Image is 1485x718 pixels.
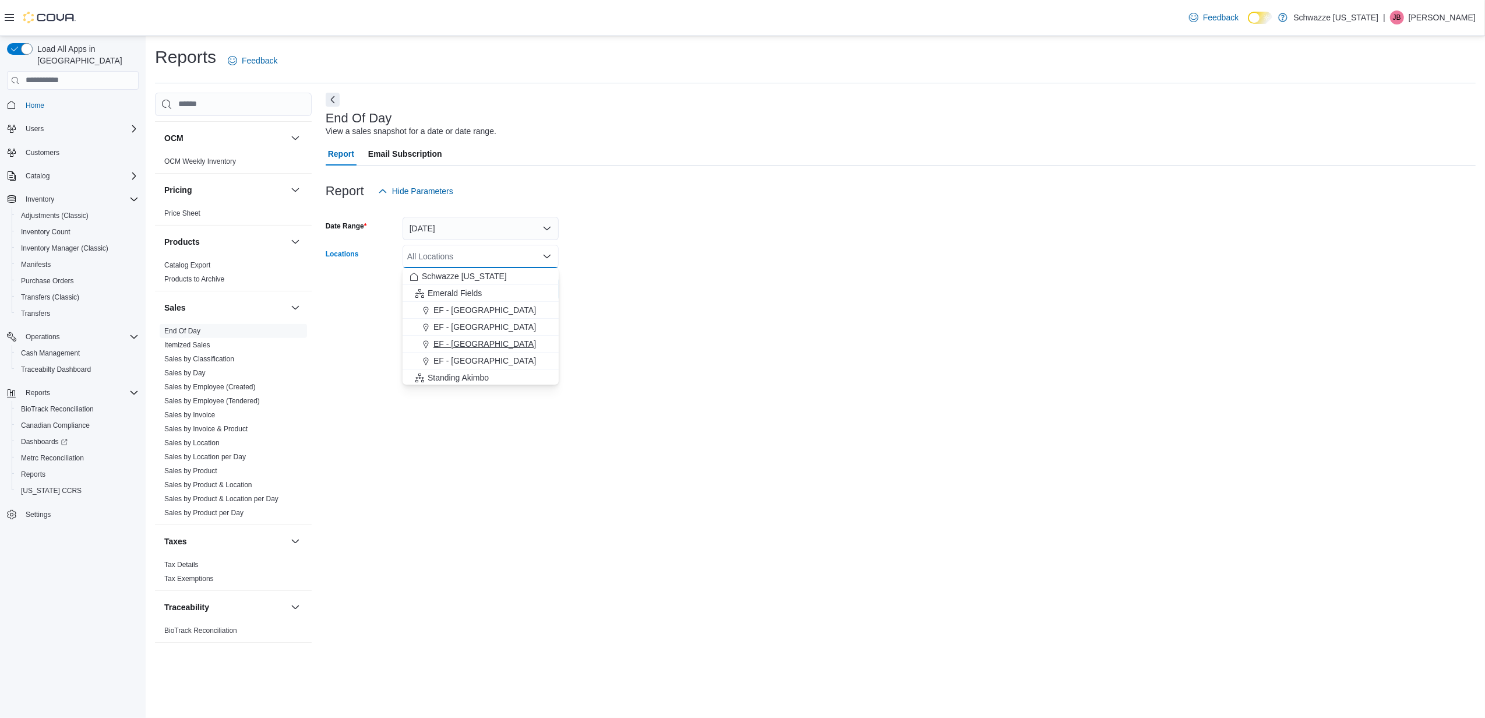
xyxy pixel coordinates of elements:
a: Dashboards [16,435,72,449]
span: Settings [26,510,51,519]
span: Feedback [1203,12,1239,23]
button: EF - [GEOGRAPHIC_DATA] [403,319,559,336]
span: Operations [26,332,60,342]
button: Metrc Reconciliation [12,450,143,466]
button: Taxes [164,536,286,547]
img: Cova [23,12,76,23]
span: Cash Management [21,349,80,358]
span: Sales by Location per Day [164,452,246,462]
span: Purchase Orders [21,276,74,286]
span: Washington CCRS [16,484,139,498]
span: Sales by Product & Location [164,480,252,490]
span: Catalog [21,169,139,183]
span: Manifests [16,258,139,272]
a: Catalog Export [164,261,210,269]
span: Customers [21,145,139,160]
button: Next [326,93,340,107]
p: | [1383,10,1385,24]
a: Purchase Orders [16,274,79,288]
span: Sales by Product & Location per Day [164,494,278,504]
button: [DATE] [403,217,559,240]
button: Traceability [288,600,302,614]
button: Inventory Count [12,224,143,240]
span: Traceabilty Dashboard [16,362,139,376]
button: OCM [164,132,286,144]
a: Sales by Employee (Tendered) [164,397,260,405]
label: Date Range [326,221,367,231]
a: Sales by Product [164,467,217,475]
button: Sales [164,302,286,314]
span: Adjustments (Classic) [16,209,139,223]
span: Transfers [21,309,50,318]
h3: Products [164,236,200,248]
button: Reports [2,385,143,401]
span: BioTrack Reconciliation [16,402,139,416]
span: Inventory Count [21,227,70,237]
a: Sales by Product per Day [164,509,244,517]
a: Inventory Count [16,225,75,239]
button: OCM [288,131,302,145]
span: Inventory [26,195,54,204]
span: JB [1393,10,1401,24]
span: EF - [GEOGRAPHIC_DATA] [433,355,536,367]
span: Price Sheet [164,209,200,218]
a: Feedback [1184,6,1243,29]
span: Users [26,124,44,133]
button: EF - [GEOGRAPHIC_DATA] [403,302,559,319]
span: Sales by Product [164,466,217,476]
button: Pricing [288,183,302,197]
button: Purchase Orders [12,273,143,289]
a: Products to Archive [164,275,224,283]
span: Dashboards [21,437,68,446]
h1: Reports [155,45,216,69]
a: Sales by Invoice & Product [164,425,248,433]
button: Operations [2,329,143,345]
button: Close list of options [542,252,552,261]
span: Canadian Compliance [21,421,90,430]
label: Locations [326,249,359,259]
a: [US_STATE] CCRS [16,484,86,498]
a: Tax Exemptions [164,575,214,583]
button: Manifests [12,256,143,273]
span: Sales by Invoice & Product [164,424,248,434]
button: Traceabilty Dashboard [12,361,143,378]
h3: Taxes [164,536,187,547]
a: Metrc Reconciliation [16,451,89,465]
span: EF - [GEOGRAPHIC_DATA] [433,321,536,333]
button: Customers [2,144,143,161]
button: Catalog [2,168,143,184]
button: Pricing [164,184,286,196]
button: [US_STATE] CCRS [12,483,143,499]
button: Cash Management [12,345,143,361]
span: Operations [21,330,139,344]
h3: Pricing [164,184,192,196]
a: Adjustments (Classic) [16,209,93,223]
button: Catalog [21,169,54,183]
a: BioTrack Reconciliation [164,627,237,635]
button: Settings [2,506,143,523]
a: Reports [16,467,50,481]
span: Standing Akimbo [428,372,489,383]
span: Catalog Export [164,261,210,270]
button: Transfers (Classic) [12,289,143,305]
a: Sales by Product & Location [164,481,252,489]
button: EF - [GEOGRAPHIC_DATA] [403,353,559,369]
a: Feedback [223,49,282,72]
a: Canadian Compliance [16,418,94,432]
h3: Sales [164,302,186,314]
button: Canadian Compliance [12,417,143,434]
a: Inventory Manager (Classic) [16,241,113,255]
a: Cash Management [16,346,84,360]
input: Dark Mode [1248,12,1272,24]
span: Reports [21,470,45,479]
span: Tax Details [164,560,199,569]
span: Reports [26,388,50,397]
div: Products [155,258,312,291]
span: Cash Management [16,346,139,360]
span: Reports [16,467,139,481]
span: Sales by Invoice [164,410,215,420]
span: Inventory Manager (Classic) [21,244,108,253]
a: Transfers [16,307,55,321]
h3: End Of Day [326,111,392,125]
